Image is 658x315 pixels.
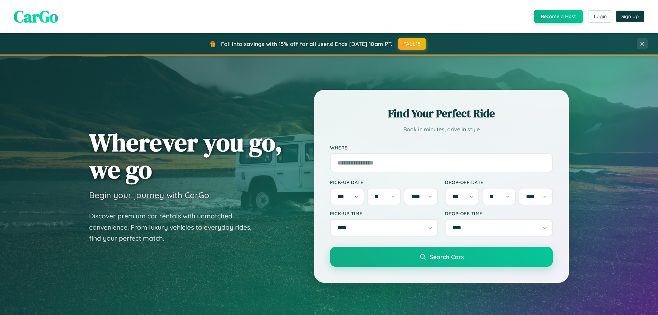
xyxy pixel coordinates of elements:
h3: Begin your journey with CarGo [89,190,209,200]
button: Sign Up [616,11,644,22]
label: Pick-up Date [330,179,438,185]
button: Login [588,10,612,23]
h1: Wherever you go, we go [89,129,282,183]
span: CarGo [14,5,58,28]
button: Become a Host [534,10,583,23]
label: Where [330,145,553,150]
p: Discover premium car rentals with unmatched convenience. From luxury vehicles to everyday rides, ... [89,210,260,244]
button: FALL15 [398,38,427,50]
button: Search Cars [330,247,553,267]
h2: Find Your Perfect Ride [330,106,553,121]
label: Pick-up Time [330,210,438,216]
span: Search Cars [430,253,464,261]
label: Drop-off Date [445,179,553,185]
label: Drop-off Time [445,210,553,216]
span: Fall into savings with 15% off for all users! Ends [DATE] 10am PT. [221,40,393,47]
p: Book in minutes, drive in style [330,124,553,134]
